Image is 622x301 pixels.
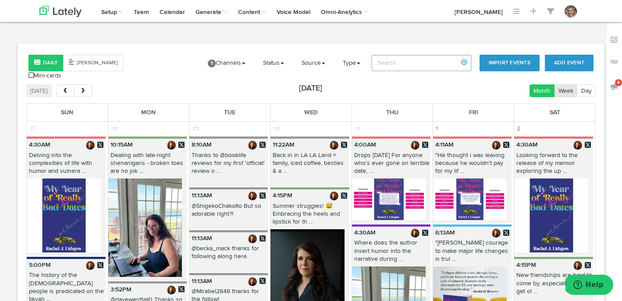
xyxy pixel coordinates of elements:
[371,55,472,71] input: Search
[352,151,430,179] p: Drops [DATE] For anyone who’s ever gone on terrible date, ...
[108,151,187,179] p: Dealing with late-night shenanigans - broken toes are no jok ...
[108,122,121,136] span: 28
[545,55,594,71] button: Add Event
[433,239,512,266] p: "[PERSON_NAME] courage to make major life changes is trul ...
[189,151,268,179] p: Thanks to @booklife reviews for my first 'official' review o ...
[299,84,322,93] h2: [DATE]
[270,122,283,136] span: 30
[167,141,176,150] img: CDTPidzw_normal.jpg
[201,52,252,74] a: 1Channels
[433,122,441,136] span: 1
[167,286,176,294] img: CDTPidzw_normal.jpg
[480,55,540,71] button: Import Events
[248,277,257,286] img: CDTPidzw_normal.jpg
[295,52,332,74] a: Source
[28,55,64,71] button: Daily
[108,178,182,276] img: wqG8BkkSMaPTcTqQh8iA
[189,122,202,136] span: 29
[354,230,376,236] b: 4:30AM
[435,230,455,236] b: 6:13AM
[192,235,212,241] b: 11:13AM
[577,84,596,97] button: Day
[550,109,560,115] span: Sat
[273,142,295,148] b: 11:22AM
[610,57,618,66] img: links_off.svg
[28,55,124,71] div: Style
[110,287,132,293] b: 3:52PM
[352,178,426,220] img: IJJ0p40tRhW44VCQXvM0
[27,178,101,252] img: hOVNWo7wS5OUN8EPFSAd
[27,122,39,136] span: 27
[492,229,501,238] img: CDTPidzw_normal.jpg
[39,6,82,17] img: logo_lately_bg_light.svg
[248,192,257,200] img: CDTPidzw_normal.jpg
[354,142,376,148] b: 4:00AM
[63,55,124,71] button: [PERSON_NAME]
[208,59,216,67] span: 1
[189,245,268,264] p: @becka_mack thanks for following along here.
[248,141,257,150] img: CDTPidzw_normal.jpg
[110,142,133,148] b: 10:15AM
[270,151,349,179] p: Back in in LA LA Land = family, iced coffee, besties & a ...
[192,192,212,199] b: 11:13AM
[610,35,618,44] img: keywords_off.svg
[514,178,588,252] img: hOVNWo7wS5OUN8EPFSAd
[29,262,51,268] b: 5:00PM
[514,151,593,179] p: Looking forward to the release of my memoir exploring the up ...
[61,109,73,115] span: Sun
[386,109,398,115] span: Thu
[330,192,338,200] img: CDTPidzw_normal.jpg
[565,275,613,297] iframe: Opens a widget where you can find more information
[554,84,577,97] button: Week
[492,141,501,150] img: CDTPidzw_normal.jpg
[514,271,593,299] p: New friendships are hard to come by, especially as we get ol ...
[28,71,61,80] a: Mini-cards
[573,141,582,150] img: CDTPidzw_normal.jpg
[411,229,419,238] img: CDTPidzw_normal.jpg
[615,79,622,86] span: 4
[74,84,92,97] button: next
[192,142,212,148] b: 8:10AM
[411,141,419,150] img: CDTPidzw_normal.jpg
[27,151,106,179] p: Delving into the complexities of life with humor and vulnera ...
[433,178,507,220] img: wDm6S6QSwSgEzgv6Ge2E
[530,84,555,97] button: Month
[336,52,367,74] a: Type
[573,261,582,270] img: CDTPidzw_normal.jpg
[516,262,536,268] b: 4:15PM
[304,109,318,115] span: Wed
[141,109,156,115] span: Mon
[352,239,430,266] p: Where does the author insert humor into the narrative during ...
[514,122,523,136] span: 2
[610,82,618,91] img: announcements_off.svg
[192,278,212,284] b: 11:13AM
[273,192,292,199] b: 4:15PM
[352,122,363,136] span: 31
[29,142,50,148] b: 4:30AM
[469,109,478,115] span: Fri
[330,141,338,150] img: CDTPidzw_normal.jpg
[270,202,349,230] p: Summer struggles! 😅 Embracing the heels and lipstick for th ...
[86,261,95,270] img: CDTPidzw_normal.jpg
[224,109,235,115] span: Tue
[86,141,95,150] img: CDTPidzw_normal.jpg
[26,84,52,97] button: [DATE]
[256,52,291,74] a: Status
[516,142,538,148] b: 4:30AM
[433,151,512,179] p: "He thought i was leaving because he wouldn't pay for my lif ...
[248,234,257,243] img: CDTPidzw_normal.jpg
[56,84,74,97] button: prev
[565,5,577,17] img: OhcUycdS6u5e6MDkMfFl
[189,202,268,221] p: @ShigekoChakoIto But so adorable right?!
[435,142,454,148] b: 4:11AM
